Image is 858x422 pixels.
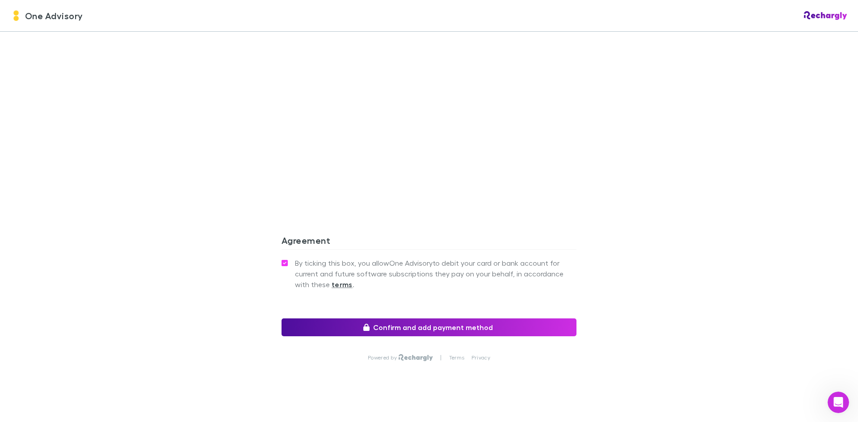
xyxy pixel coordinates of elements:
[11,10,21,21] img: One Advisory's Logo
[804,11,847,20] img: Rechargly Logo
[399,354,433,361] img: Rechargly Logo
[471,354,490,361] a: Privacy
[332,280,353,289] strong: terms
[440,354,442,361] p: |
[449,354,464,361] a: Terms
[282,318,576,336] button: Confirm and add payment method
[368,354,399,361] p: Powered by
[25,9,83,22] span: One Advisory
[828,392,849,413] iframe: Intercom live chat
[282,235,576,249] h3: Agreement
[295,258,576,290] span: By ticking this box, you allow One Advisory to debit your card or bank account for current and fu...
